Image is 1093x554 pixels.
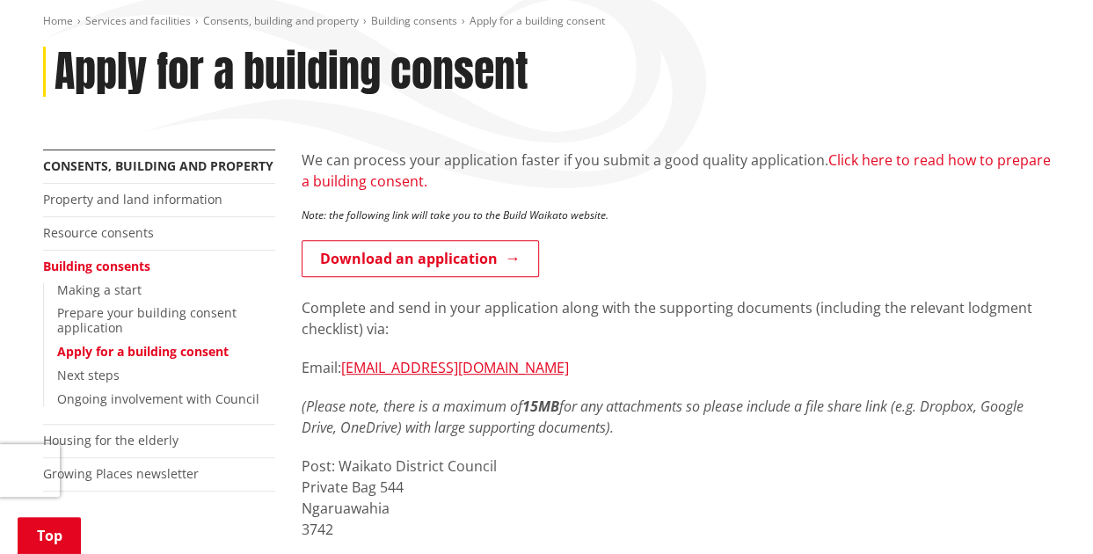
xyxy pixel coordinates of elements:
p: Email: [302,357,1051,378]
a: Property and land information [43,191,222,208]
nav: breadcrumb [43,14,1051,29]
a: Growing Places newsletter [43,465,199,482]
p: Complete and send in your application along with the supporting documents (including the relevant... [302,297,1051,339]
a: Home [43,13,73,28]
a: Next steps [57,367,120,383]
strong: 15MB [522,397,559,416]
h1: Apply for a building consent [55,47,528,98]
span: Apply for a building consent [470,13,605,28]
a: Apply for a building consent [57,343,229,360]
a: Consents, building and property [203,13,359,28]
a: [EMAIL_ADDRESS][DOMAIN_NAME] [341,358,569,377]
a: Download an application [302,240,539,277]
a: Top [18,517,81,554]
a: Click here to read how to prepare a building consent. [302,150,1051,191]
a: Prepare your building consent application [57,304,237,336]
em: Note: the following link will take you to the Build Waikato website. [302,208,608,222]
a: Building consents [43,258,150,274]
p: Post: Waikato District Council Private Bag 544 Ngaruawahia 3742 [302,456,1051,540]
a: Making a start [57,281,142,298]
a: Building consents [371,13,457,28]
p: We can process your application faster if you submit a good quality application. [302,149,1051,192]
iframe: Messenger Launcher [1012,480,1075,543]
a: Ongoing involvement with Council [57,390,259,407]
em: (Please note, there is a maximum of for any attachments so please include a file share link (e.g.... [302,397,1024,437]
a: Consents, building and property [43,157,273,174]
a: Services and facilities [85,13,191,28]
a: Housing for the elderly [43,432,179,448]
a: Resource consents [43,224,154,241]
